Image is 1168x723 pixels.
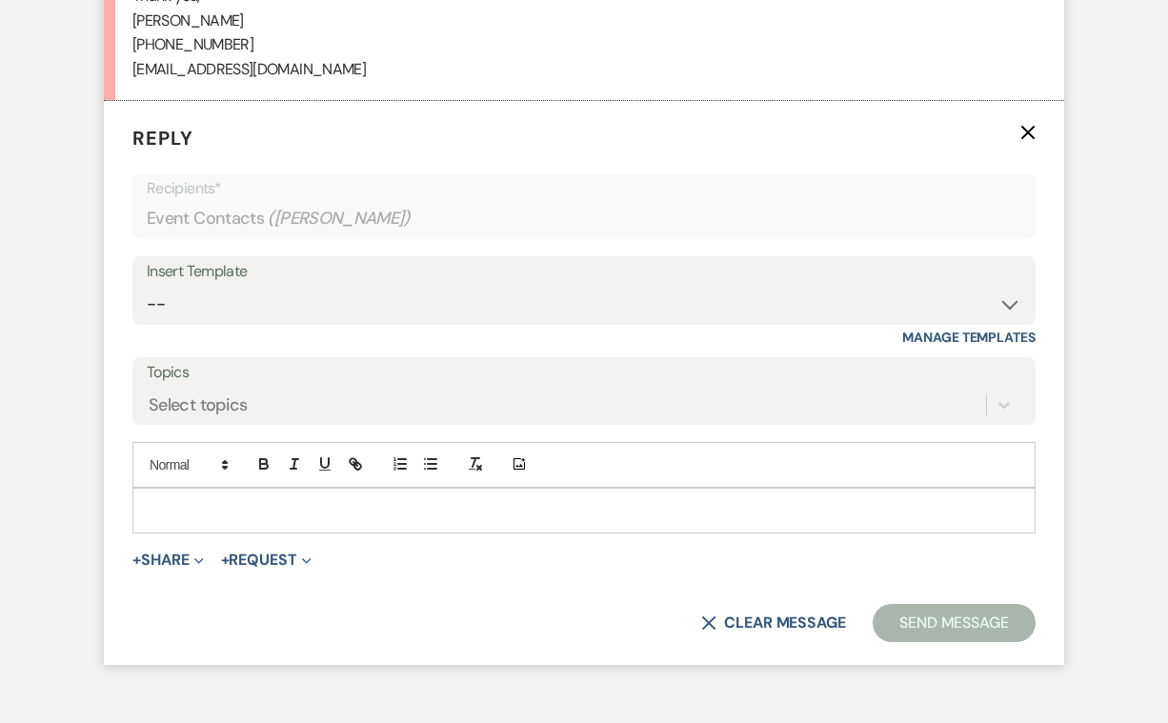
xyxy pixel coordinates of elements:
[132,126,193,151] span: Reply
[701,615,846,631] button: Clear message
[149,392,248,417] div: Select topics
[268,206,411,231] span: ( [PERSON_NAME] )
[221,552,230,568] span: +
[221,552,312,568] button: Request
[147,200,1021,237] div: Event Contacts
[147,258,1021,286] div: Insert Template
[132,552,204,568] button: Share
[147,359,1021,387] label: Topics
[147,176,1021,201] p: Recipients*
[902,329,1036,346] a: Manage Templates
[873,604,1036,642] button: Send Message
[132,552,141,568] span: +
